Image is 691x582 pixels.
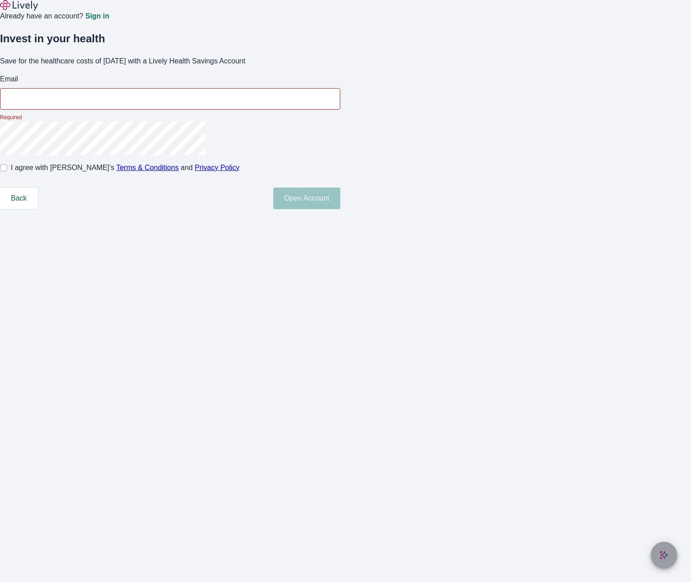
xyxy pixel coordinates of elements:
[659,551,669,560] svg: Lively AI Assistant
[116,164,179,171] a: Terms & Conditions
[651,542,677,569] button: chat
[85,13,109,20] a: Sign in
[11,162,239,173] span: I agree with [PERSON_NAME]’s and
[195,164,240,171] a: Privacy Policy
